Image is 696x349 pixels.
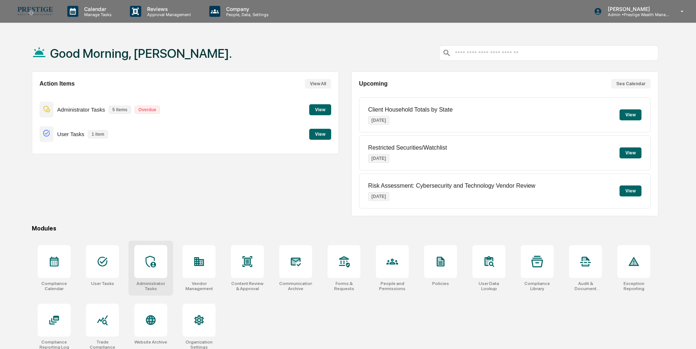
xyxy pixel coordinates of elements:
[368,192,389,201] p: [DATE]
[220,12,272,17] p: People, Data, Settings
[521,281,554,291] div: Compliance Library
[57,131,84,137] p: User Tasks
[141,6,195,12] p: Reviews
[328,281,360,291] div: Forms & Requests
[183,281,216,291] div: Vendor Management
[57,106,105,113] p: Administrator Tasks
[620,185,641,196] button: View
[617,281,650,291] div: Exception Reporting
[18,7,53,15] img: logo
[309,106,331,113] a: View
[78,12,115,17] p: Manage Tasks
[376,281,409,291] div: People and Permissions
[569,281,602,291] div: Audit & Document Logs
[309,104,331,115] button: View
[279,281,312,291] div: Communications Archive
[40,80,75,87] h2: Action Items
[602,6,670,12] p: [PERSON_NAME]
[78,6,115,12] p: Calendar
[602,12,670,17] p: Admin • Prestige Wealth Management
[309,129,331,140] button: View
[368,106,453,113] p: Client Household Totals by State
[50,46,232,61] h1: Good Morning, [PERSON_NAME].
[611,79,651,89] button: See Calendar
[368,116,389,125] p: [DATE]
[472,281,505,291] div: User Data Lookup
[88,130,108,138] p: 1 item
[620,147,641,158] button: View
[135,106,160,114] p: Overdue
[368,154,389,163] p: [DATE]
[38,281,71,291] div: Compliance Calendar
[231,281,264,291] div: Content Review & Approval
[305,79,331,89] button: View All
[368,145,447,151] p: Restricted Securities/Watchlist
[309,130,331,137] a: View
[220,6,272,12] p: Company
[432,281,449,286] div: Policies
[134,339,167,345] div: Website Archive
[134,281,167,291] div: Administrator Tasks
[359,80,388,87] h2: Upcoming
[620,109,641,120] button: View
[32,225,658,232] div: Modules
[141,12,195,17] p: Approval Management
[109,106,131,114] p: 5 items
[91,281,114,286] div: User Tasks
[368,183,535,189] p: Risk Assessment: Cybersecurity and Technology Vendor Review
